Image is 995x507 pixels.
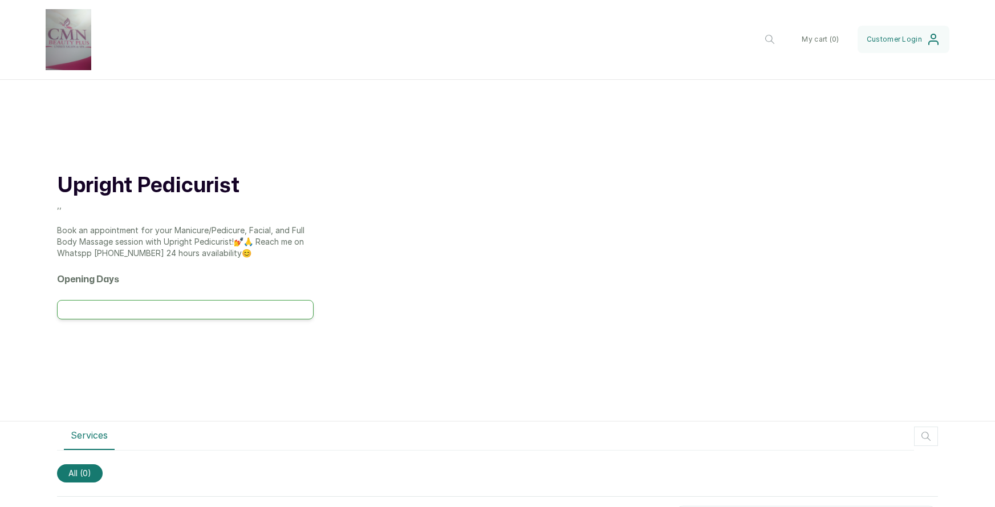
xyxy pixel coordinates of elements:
span: All (0) [57,464,103,482]
img: business logo [46,9,91,70]
span: Customer Login [867,35,922,44]
button: Customer Login [858,26,949,53]
p: Book an appointment for your Manicure/Pedicure, Facial, and Full Body Massage session with Uprigh... [57,225,314,259]
button: My cart (0) [793,26,848,53]
p: , , [57,200,314,211]
h1: Upright Pedicurist [57,172,314,200]
h2: Opening Days [57,273,314,286]
button: Services [64,421,115,450]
